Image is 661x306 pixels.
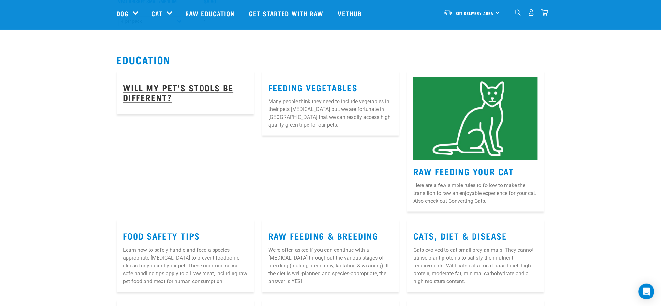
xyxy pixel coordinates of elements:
[528,9,535,16] img: user.png
[151,8,162,18] a: Cat
[413,234,507,238] a: Cats, Diet & Disease
[268,98,393,129] p: Many people think they need to include vegetables in their pets [MEDICAL_DATA] but, we are fortun...
[123,247,248,286] p: Learn how to safely handle and feed a species appropriate [MEDICAL_DATA] to prevent foodborne ill...
[123,234,200,238] a: Food Safety Tips
[243,0,332,26] a: Get started with Raw
[268,85,358,90] a: Feeding Vegetables
[413,182,538,205] p: Here are a few simple rules to follow to make the transition to raw an enjoyable experience for y...
[444,9,453,15] img: van-moving.png
[413,247,538,286] p: Cats evolved to eat small prey animals. They cannot utilise plant proteins to satisfy their nutri...
[268,234,378,238] a: Raw Feeding & Breeding
[332,0,370,26] a: Vethub
[179,0,243,26] a: Raw Education
[268,247,393,286] p: We’re often asked if you can continue with a [MEDICAL_DATA] throughout the various stages of bree...
[541,9,548,16] img: home-icon@2x.png
[413,77,538,160] img: 3.jpg
[117,54,545,66] h2: Education
[117,8,128,18] a: Dog
[515,9,521,16] img: home-icon-1@2x.png
[456,12,494,14] span: Set Delivery Area
[413,169,514,174] a: Raw Feeding Your Cat
[639,284,654,299] div: Open Intercom Messenger
[123,85,234,100] a: Will my pet's stools be different?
